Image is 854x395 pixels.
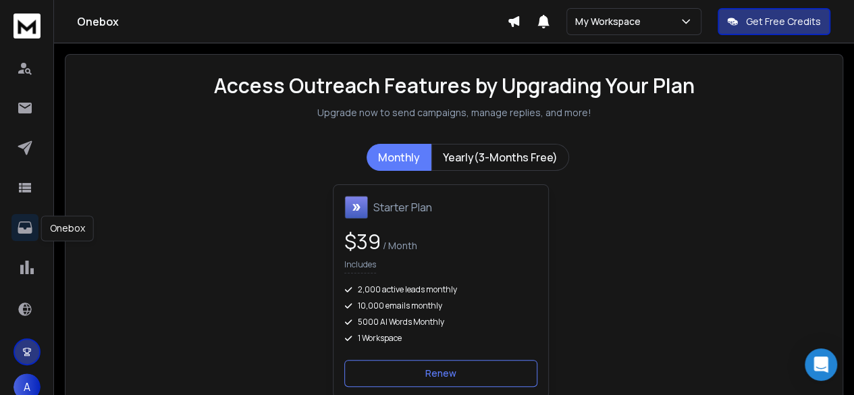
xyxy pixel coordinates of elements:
[431,144,569,171] button: Yearly(3-Months Free)
[575,15,646,28] p: My Workspace
[344,333,537,344] div: 1 Workspace
[214,74,695,98] h1: Access Outreach Features by Upgrading Your Plan
[344,228,381,255] span: $ 39
[77,14,507,30] h1: Onebox
[344,284,537,295] div: 2,000 active leads monthly
[317,106,591,120] p: Upgrade now to send campaigns, manage replies, and more!
[718,8,830,35] button: Get Free Credits
[41,215,94,241] div: Onebox
[344,360,537,387] button: Renew
[367,144,431,171] button: Monthly
[344,300,537,311] div: 10,000 emails monthly
[14,14,41,38] img: logo
[746,15,821,28] p: Get Free Credits
[373,199,432,215] h1: Starter Plan
[381,239,417,252] span: / Month
[344,317,537,327] div: 5000 AI Words Monthly
[805,348,837,381] div: Open Intercom Messenger
[344,259,376,273] p: Includes
[344,196,368,219] img: Starter Plan icon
